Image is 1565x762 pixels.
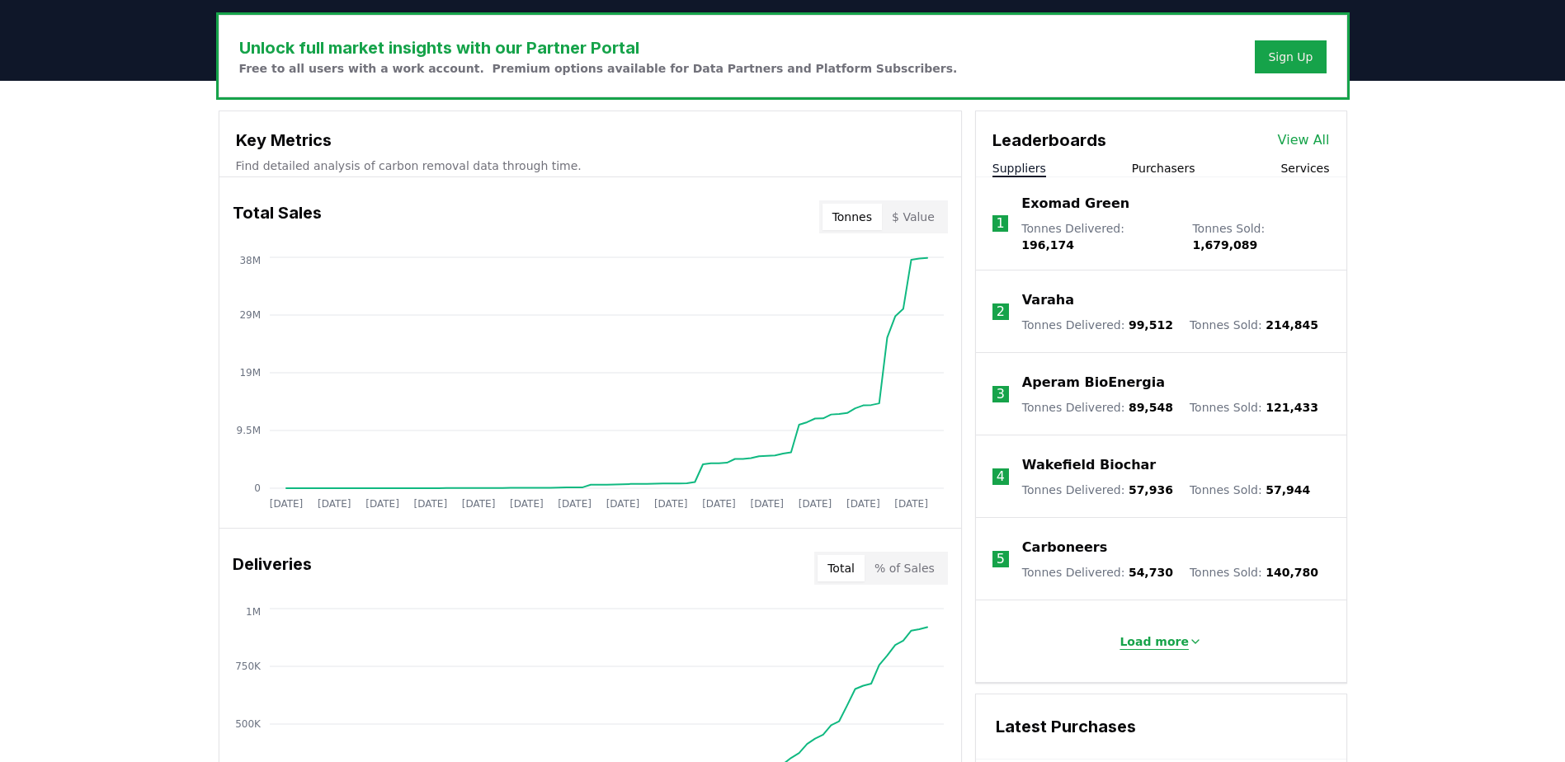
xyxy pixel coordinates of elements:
[997,384,1005,404] p: 3
[1022,482,1173,498] p: Tonnes Delivered :
[818,555,865,581] button: Total
[317,498,351,510] tspan: [DATE]
[1129,483,1173,496] span: 57,936
[997,302,1005,322] p: 2
[1129,318,1173,332] span: 99,512
[997,549,1005,569] p: 5
[365,498,399,510] tspan: [DATE]
[461,498,495,510] tspan: [DATE]
[1021,238,1074,252] span: 196,174
[1280,160,1329,176] button: Services
[1120,633,1189,650] p: Load more
[510,498,544,510] tspan: [DATE]
[239,35,958,60] h3: Unlock full market insights with our Partner Portal
[236,158,945,174] p: Find detailed analysis of carbon removal data through time.
[653,498,687,510] tspan: [DATE]
[1022,373,1165,393] a: Aperam BioEnergia
[236,128,945,153] h3: Key Metrics
[239,309,261,321] tspan: 29M
[1278,130,1330,150] a: View All
[997,467,1005,487] p: 4
[1266,566,1318,579] span: 140,780
[1106,625,1215,658] button: Load more
[254,482,261,494] tspan: 0
[1132,160,1195,176] button: Purchasers
[235,718,262,730] tspan: 500K
[750,498,784,510] tspan: [DATE]
[1190,482,1310,498] p: Tonnes Sold :
[606,498,639,510] tspan: [DATE]
[233,552,312,585] h3: Deliveries
[413,498,447,510] tspan: [DATE]
[269,498,303,510] tspan: [DATE]
[1192,220,1329,253] p: Tonnes Sold :
[1022,538,1107,557] a: Carboneers
[996,714,1327,739] h3: Latest Purchases
[823,204,882,230] button: Tonnes
[1192,238,1257,252] span: 1,679,089
[1022,564,1173,581] p: Tonnes Delivered :
[992,128,1106,153] h3: Leaderboards
[1022,317,1173,333] p: Tonnes Delivered :
[1190,399,1318,416] p: Tonnes Sold :
[1266,401,1318,414] span: 121,433
[882,204,945,230] button: $ Value
[239,367,261,379] tspan: 19M
[992,160,1046,176] button: Suppliers
[246,606,261,618] tspan: 1M
[233,200,322,233] h3: Total Sales
[1021,194,1129,214] a: Exomad Green
[1190,564,1318,581] p: Tonnes Sold :
[996,214,1004,233] p: 1
[236,425,260,436] tspan: 9.5M
[1129,566,1173,579] span: 54,730
[798,498,832,510] tspan: [DATE]
[1129,401,1173,414] span: 89,548
[235,661,262,672] tspan: 750K
[865,555,945,581] button: % of Sales
[1268,49,1313,65] a: Sign Up
[1255,40,1326,73] button: Sign Up
[1022,455,1156,475] a: Wakefield Biochar
[1266,483,1310,496] span: 57,944
[558,498,592,510] tspan: [DATE]
[894,498,928,510] tspan: [DATE]
[239,255,261,266] tspan: 38M
[1021,220,1176,253] p: Tonnes Delivered :
[239,60,958,77] p: Free to all users with a work account. Premium options available for Data Partners and Platform S...
[1266,318,1318,332] span: 214,845
[1190,317,1318,333] p: Tonnes Sold :
[1022,399,1173,416] p: Tonnes Delivered :
[1022,290,1074,310] a: Varaha
[702,498,736,510] tspan: [DATE]
[846,498,880,510] tspan: [DATE]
